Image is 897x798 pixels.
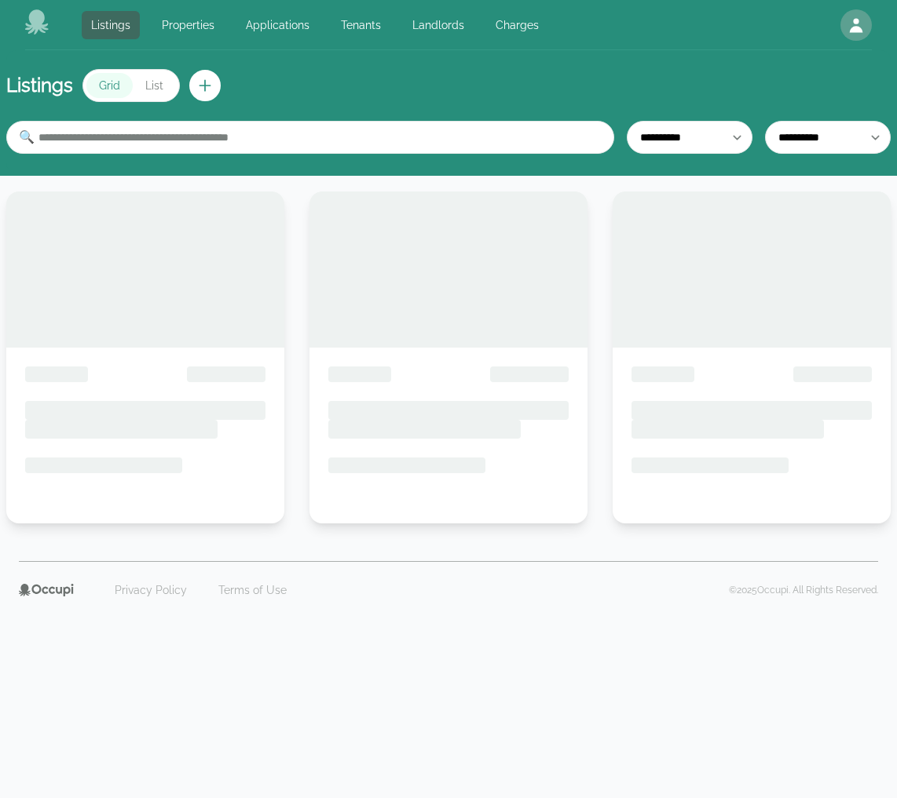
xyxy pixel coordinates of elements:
a: Tenants [331,11,390,39]
button: Grid [86,73,133,98]
a: Privacy Policy [105,578,196,603]
a: Charges [486,11,548,39]
h1: Listings [6,73,73,98]
a: Listings [82,11,140,39]
p: © 2025 Occupi. All Rights Reserved. [729,584,878,596]
a: Applications [236,11,319,39]
a: Properties [152,11,224,39]
a: Terms of Use [209,578,296,603]
button: Create new listing [189,70,221,101]
button: List [133,73,176,98]
a: Landlords [403,11,474,39]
